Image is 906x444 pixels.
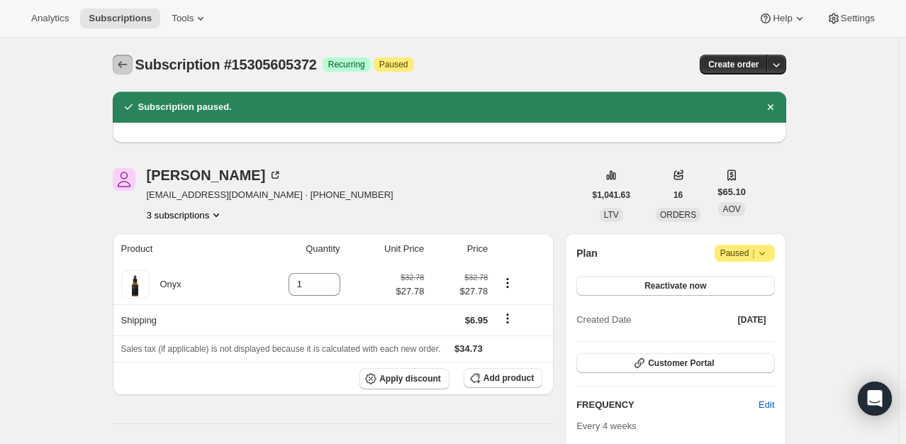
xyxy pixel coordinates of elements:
[113,233,240,265] th: Product
[576,313,631,327] span: Created Date
[858,382,892,416] div: Open Intercom Messenger
[584,185,639,205] button: $1,041.63
[660,210,696,220] span: ORDERS
[80,9,160,28] button: Subscriptions
[576,246,598,260] h2: Plan
[576,398,759,412] h2: FREQUENCY
[708,59,759,70] span: Create order
[464,273,488,282] small: $32.78
[700,55,767,74] button: Create order
[31,13,69,24] span: Analytics
[432,284,488,299] span: $27.78
[604,210,619,220] span: LTV
[240,233,345,265] th: Quantity
[759,398,774,412] span: Edit
[359,368,449,389] button: Apply discount
[428,233,492,265] th: Price
[379,59,408,70] span: Paused
[644,280,706,292] span: Reactivate now
[121,344,441,354] span: Sales tax (if applicable) is not displayed because it is calculated with each new order.
[113,168,135,191] span: null Gorman
[818,9,883,28] button: Settings
[717,185,746,199] span: $65.10
[138,100,232,114] h2: Subscription paused.
[163,9,216,28] button: Tools
[576,276,774,296] button: Reactivate now
[841,13,875,24] span: Settings
[172,13,194,24] span: Tools
[496,275,519,291] button: Product actions
[379,373,441,384] span: Apply discount
[23,9,77,28] button: Analytics
[464,368,542,388] button: Add product
[150,277,181,292] div: Onyx
[720,246,769,260] span: Paused
[113,55,133,74] button: Subscriptions
[648,357,714,369] span: Customer Portal
[147,208,224,222] button: Product actions
[593,189,630,201] span: $1,041.63
[752,248,754,259] span: |
[576,421,637,431] span: Every 4 weeks
[729,310,775,330] button: [DATE]
[328,59,365,70] span: Recurring
[665,185,691,205] button: 16
[496,311,519,326] button: Shipping actions
[576,353,774,373] button: Customer Portal
[773,13,792,24] span: Help
[401,273,424,282] small: $32.78
[147,168,283,182] div: [PERSON_NAME]
[761,97,781,117] button: Dismiss notification
[135,57,317,72] span: Subscription #15305605372
[673,189,683,201] span: 16
[345,233,429,265] th: Unit Price
[396,284,425,299] span: $27.78
[738,314,766,326] span: [DATE]
[722,204,740,214] span: AOV
[113,304,240,335] th: Shipping
[454,343,483,354] span: $34.73
[750,9,815,28] button: Help
[750,394,783,416] button: Edit
[147,188,393,202] span: [EMAIL_ADDRESS][DOMAIN_NAME] · [PHONE_NUMBER]
[89,13,152,24] span: Subscriptions
[483,372,534,384] span: Add product
[465,315,488,326] span: $6.95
